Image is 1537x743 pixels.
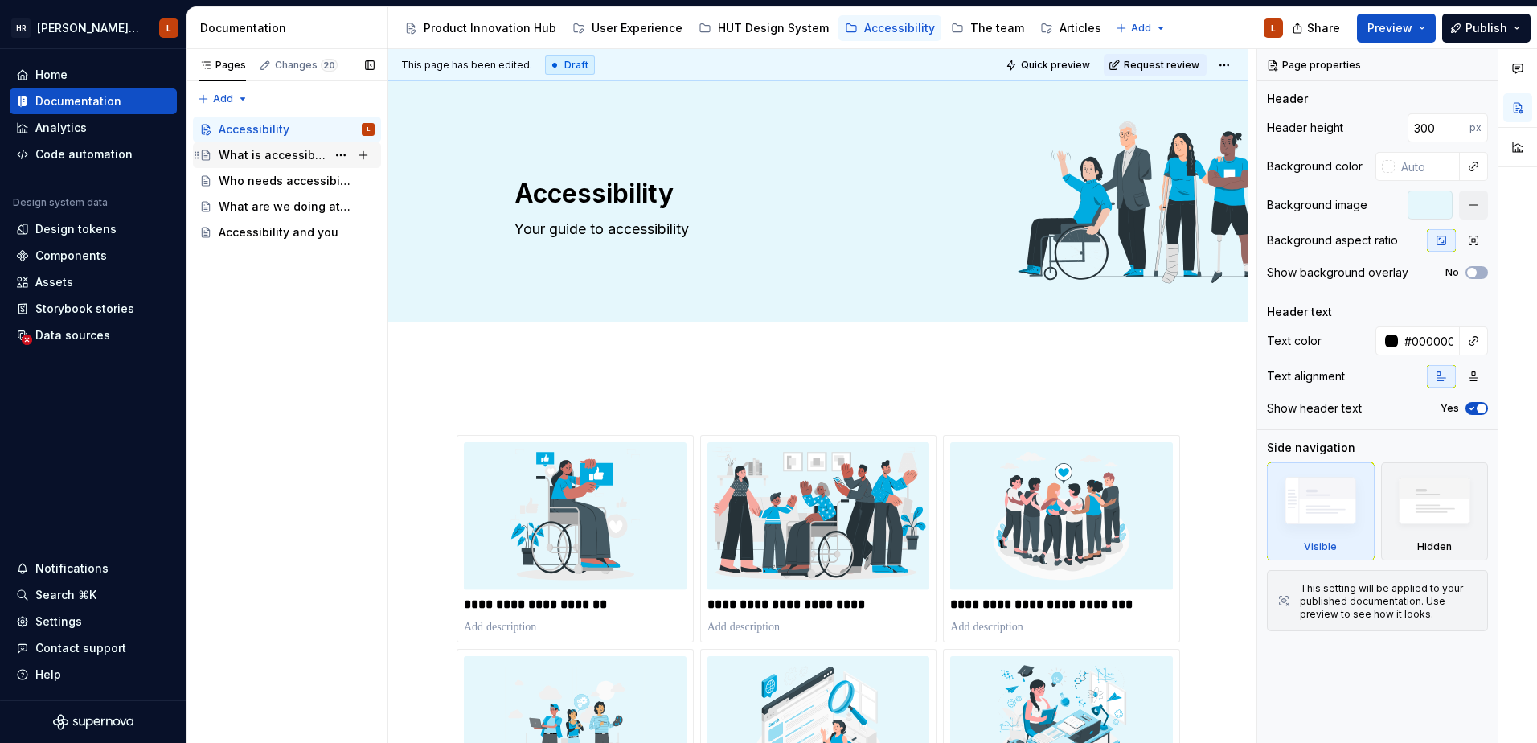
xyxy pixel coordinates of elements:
[398,12,1108,44] div: Page tree
[321,59,338,72] span: 20
[1060,20,1101,36] div: Articles
[1469,121,1482,134] p: px
[35,560,109,577] div: Notifications
[838,15,941,41] a: Accessibility
[10,296,177,322] a: Storybook stories
[199,59,246,72] div: Pages
[219,199,351,215] div: What are we doing at [GEOGRAPHIC_DATA]?
[566,15,689,41] a: User Experience
[10,635,177,661] button: Contact support
[1381,462,1489,560] div: Hidden
[1417,540,1452,553] div: Hidden
[10,609,177,634] a: Settings
[166,22,171,35] div: L
[1398,326,1460,355] input: Auto
[10,322,177,348] a: Data sources
[1442,14,1531,43] button: Publish
[35,274,73,290] div: Assets
[35,146,133,162] div: Code automation
[53,714,133,730] svg: Supernova Logo
[193,168,381,194] a: Who needs accessibility?
[37,20,140,36] div: [PERSON_NAME] UI Toolkit (HUT)
[1267,120,1343,136] div: Header height
[10,142,177,167] a: Code automation
[219,147,326,163] div: What is accessibility?
[1267,265,1408,281] div: Show background overlay
[1001,54,1097,76] button: Quick preview
[464,442,687,590] img: a61e8a40-9043-43a6-89f8-8e6352621c6b.svg
[367,121,370,138] div: L
[35,248,107,264] div: Components
[219,224,338,240] div: Accessibility and you
[1284,14,1351,43] button: Share
[950,442,1173,590] img: 53a80ea9-575a-4b9b-a46b-facf056824d6.svg
[10,269,177,295] a: Assets
[35,67,68,83] div: Home
[35,614,82,630] div: Settings
[592,20,682,36] div: User Experience
[219,173,351,189] div: Who needs accessibility?
[275,59,338,72] div: Changes
[193,220,381,245] a: Accessibility and you
[11,18,31,38] div: HR
[1267,400,1362,417] div: Show header text
[10,115,177,141] a: Analytics
[1267,232,1398,248] div: Background aspect ratio
[35,640,126,656] div: Contact support
[1267,462,1375,560] div: Visible
[1465,20,1507,36] span: Publish
[219,121,289,138] div: Accessibility
[970,20,1024,36] div: The team
[35,327,110,343] div: Data sources
[1367,20,1412,36] span: Preview
[1267,158,1363,174] div: Background color
[10,216,177,242] a: Design tokens
[424,20,556,36] div: Product Innovation Hub
[1131,22,1151,35] span: Add
[401,59,532,72] span: This page has been edited.
[1267,197,1367,213] div: Background image
[10,88,177,114] a: Documentation
[3,10,183,45] button: HR[PERSON_NAME] UI Toolkit (HUT)L
[1034,15,1108,41] a: Articles
[10,243,177,269] a: Components
[193,117,381,142] a: AccessibilityL
[193,88,253,110] button: Add
[10,662,177,688] button: Help
[1267,304,1332,320] div: Header text
[545,55,595,75] div: Draft
[1267,333,1322,349] div: Text color
[692,15,835,41] a: HUT Design System
[1104,54,1207,76] button: Request review
[718,20,829,36] div: HUT Design System
[511,216,1119,242] textarea: Your guide to accessibility
[1304,540,1337,553] div: Visible
[10,556,177,581] button: Notifications
[1267,440,1355,456] div: Side navigation
[193,194,381,220] a: What are we doing at [GEOGRAPHIC_DATA]?
[707,442,930,590] img: 581424e1-2bfa-42c7-b47c-98bac5bf5d1d.svg
[1267,368,1345,384] div: Text alignment
[398,15,563,41] a: Product Innovation Hub
[35,587,96,603] div: Search ⌘K
[1408,113,1469,142] input: Auto
[1441,402,1459,415] label: Yes
[1445,266,1459,279] label: No
[193,117,381,245] div: Page tree
[1111,17,1171,39] button: Add
[10,582,177,608] button: Search ⌘K
[213,92,233,105] span: Add
[1124,59,1199,72] span: Request review
[193,142,381,168] a: What is accessibility?
[1357,14,1436,43] button: Preview
[1300,582,1478,621] div: This setting will be applied to your published documentation. Use preview to see how it looks.
[35,221,117,237] div: Design tokens
[35,120,87,136] div: Analytics
[35,93,121,109] div: Documentation
[13,196,108,209] div: Design system data
[1267,91,1308,107] div: Header
[1307,20,1340,36] span: Share
[1395,152,1460,181] input: Auto
[945,15,1031,41] a: The team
